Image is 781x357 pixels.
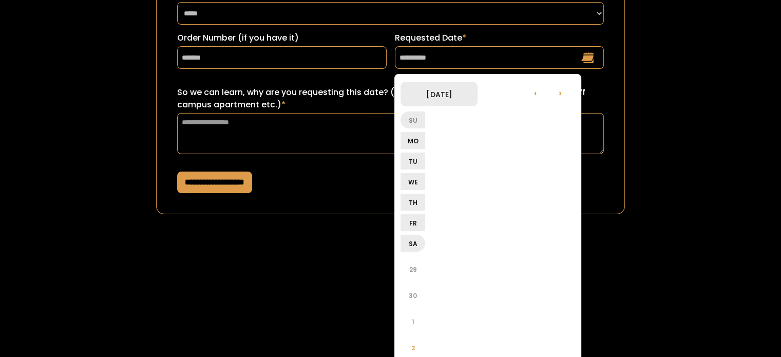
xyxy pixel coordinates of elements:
[401,173,425,190] li: We
[401,283,425,308] li: 30
[547,80,572,105] li: ›
[401,309,425,334] li: 1
[177,86,604,111] label: So we can learn, why are you requesting this date? (ex: sorority recruitment, lease turn over for...
[401,153,425,170] li: Tu
[401,111,425,128] li: Su
[395,32,604,44] label: Requested Date
[401,132,425,149] li: Mo
[177,32,386,44] label: Order Number (if you have it)
[401,214,425,231] li: Fr
[401,235,425,252] li: Sa
[401,194,425,211] li: Th
[401,82,478,106] li: [DATE]
[401,257,425,281] li: 29
[523,80,547,105] li: ‹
